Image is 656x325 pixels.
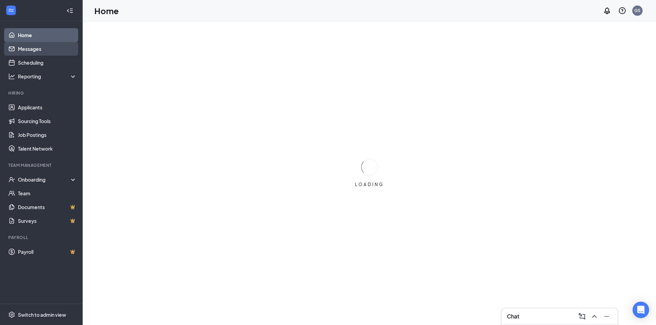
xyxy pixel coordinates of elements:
[18,176,71,183] div: Onboarding
[18,311,66,318] div: Switch to admin view
[601,311,612,322] button: Minimize
[8,7,14,14] svg: WorkstreamLogo
[18,114,77,128] a: Sourcing Tools
[8,311,15,318] svg: Settings
[18,73,77,80] div: Reporting
[94,5,119,17] h1: Home
[18,186,77,200] a: Team
[590,312,598,321] svg: ChevronUp
[18,42,77,56] a: Messages
[578,312,586,321] svg: ComposeMessage
[8,73,15,80] svg: Analysis
[618,7,626,15] svg: QuestionInfo
[66,7,73,14] svg: Collapse
[18,28,77,42] a: Home
[8,162,75,168] div: Team Management
[603,312,611,321] svg: Minimize
[603,7,611,15] svg: Notifications
[576,311,587,322] button: ComposeMessage
[8,176,15,183] svg: UserCheck
[18,128,77,142] a: Job Postings
[18,142,77,155] a: Talent Network
[18,245,77,259] a: PayrollCrown
[507,313,519,320] h3: Chat
[8,90,75,96] div: Hiring
[8,235,75,240] div: Payroll
[633,302,649,318] div: Open Intercom Messenger
[18,56,77,69] a: Scheduling
[18,100,77,114] a: Applicants
[634,8,641,13] div: GS
[18,200,77,214] a: DocumentsCrown
[589,311,600,322] button: ChevronUp
[18,214,77,228] a: SurveysCrown
[352,182,387,187] div: LOADING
